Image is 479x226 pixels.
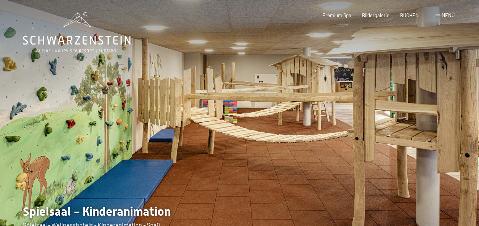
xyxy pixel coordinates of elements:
[322,12,351,18] a: Premium Spa
[362,12,389,18] a: Bildergalerie
[400,12,419,18] a: BUCHEN
[442,12,455,18] span: Menü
